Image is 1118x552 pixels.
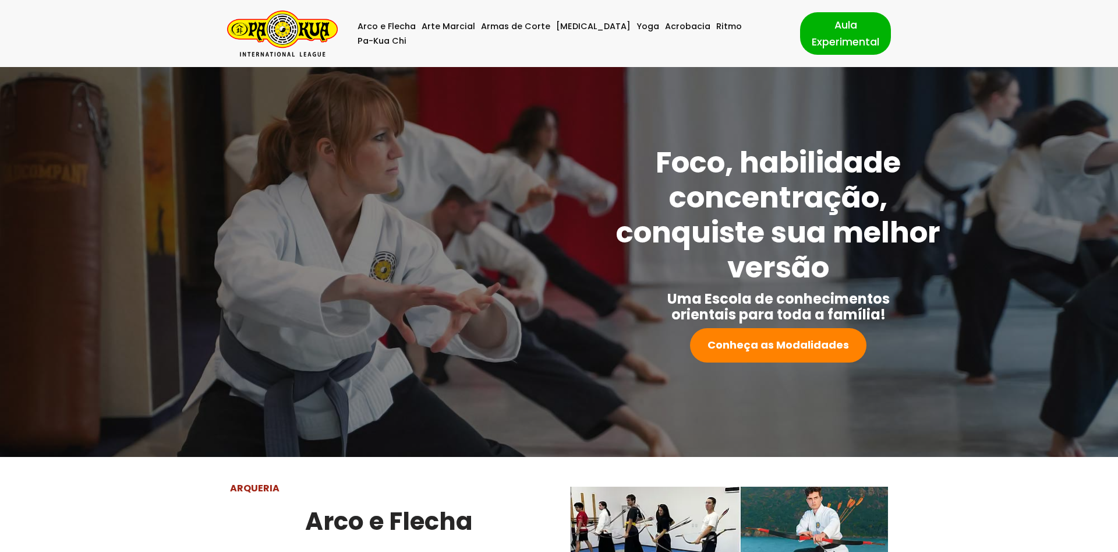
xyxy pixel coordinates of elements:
a: Yoga [636,19,659,34]
a: Ritmo [716,19,742,34]
a: [MEDICAL_DATA] [556,19,631,34]
a: Arco e Flecha [358,19,416,34]
strong: Foco, habilidade concentração, conquiste sua melhor versão [616,142,940,288]
strong: Uma Escola de conhecimentos orientais para toda a família! [667,289,890,324]
strong: Conheça as Modalidades [707,337,849,352]
a: Acrobacia [665,19,710,34]
a: Armas de Corte [481,19,550,34]
strong: Arco e Flecha [305,504,473,539]
a: Arte Marcial [422,19,475,34]
a: Aula Experimental [800,12,891,54]
a: Pa-Kua Brasil Uma Escola de conhecimentos orientais para toda a família. Foco, habilidade concent... [227,10,338,57]
strong: ARQUERIA [230,481,279,495]
div: Menu primário [355,19,783,48]
a: Conheça as Modalidades [690,328,866,363]
a: Pa-Kua Chi [358,34,406,48]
